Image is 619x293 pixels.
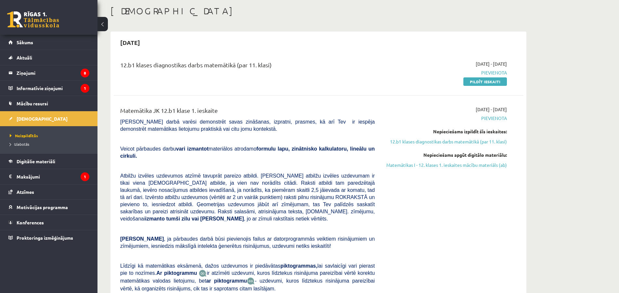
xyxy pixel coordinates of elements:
[280,263,317,269] b: piktogrammas,
[17,55,32,60] span: Aktuāli
[384,138,507,145] a: 12.b1 klases diagnostikas darbs matemātikā (par 11. klasi)
[8,81,89,96] a: Informatīvie ziņojumi1
[8,200,89,215] a: Motivācijas programma
[10,141,29,147] span: Izlabotās
[476,106,507,113] span: [DATE] - [DATE]
[8,65,89,80] a: Ziņojumi8
[8,184,89,199] a: Atzīmes
[17,100,48,106] span: Mācību resursi
[81,172,89,181] i: 1
[476,60,507,67] span: [DATE] - [DATE]
[17,204,68,210] span: Motivācijas programma
[463,77,507,86] a: Pildīt ieskaiti
[384,162,507,168] a: Matemātikas I - 12. klases 1. ieskaites mācību materiāls (ab)
[156,270,197,276] b: Ar piktogrammu
[120,146,375,159] span: Veicot pārbaudes darbu materiālos atrodamo
[10,133,38,138] span: Neizpildītās
[81,84,89,93] i: 1
[7,11,59,28] a: Rīgas 1. Tālmācības vidusskola
[120,173,375,221] span: Atbilžu izvēles uzdevumos atzīmē tavuprāt pareizo atbildi. [PERSON_NAME] atbilžu izvēles uzdevuma...
[114,35,147,50] h2: [DATE]
[17,39,33,45] span: Sākums
[17,65,89,80] legend: Ziņojumi
[384,152,507,158] div: Nepieciešams apgūt digitālo materiālu:
[110,6,526,17] h1: [DEMOGRAPHIC_DATA]
[17,158,55,164] span: Digitālie materiāli
[384,69,507,76] span: Pievienota
[17,81,89,96] legend: Informatīvie ziņojumi
[10,133,91,139] a: Neizpildītās
[120,119,375,132] span: [PERSON_NAME] darbā varēsi demonstrēt savas zināšanas, izpratni, prasmes, kā arī Tev ir iespēja d...
[8,96,89,111] a: Mācību resursi
[8,169,89,184] a: Maksājumi1
[8,35,89,50] a: Sākums
[166,216,244,221] b: tumši zilu vai [PERSON_NAME]
[120,263,375,276] span: Līdzīgi kā matemātikas eksāmenā, dažos uzdevumos ir piedāvātas lai savlaicīgi vari pierast pie to...
[8,230,89,245] a: Proktoringa izmēģinājums
[176,146,209,152] b: vari izmantot
[206,278,247,284] b: ar piktogrammu
[199,270,207,277] img: JfuEzvunn4EvwAAAAASUVORK5CYII=
[17,235,73,241] span: Proktoringa izmēģinājums
[17,116,68,122] span: [DEMOGRAPHIC_DATA]
[145,216,165,221] b: izmanto
[384,128,507,135] div: Nepieciešams izpildīt šīs ieskaites:
[81,69,89,77] i: 8
[8,50,89,65] a: Aktuāli
[17,189,34,195] span: Atzīmes
[8,111,89,126] a: [DEMOGRAPHIC_DATA]
[120,146,375,159] b: formulu lapu, zinātnisko kalkulatoru, lineālu un cirkuli.
[120,270,375,284] span: ir atzīmēti uzdevumi, kuros līdztekus risinājuma pareizībai vērtē korektu matemātikas valodas lie...
[120,236,164,242] span: [PERSON_NAME]
[8,154,89,169] a: Digitālie materiāli
[17,169,89,184] legend: Maksājumi
[120,60,375,73] div: 12.b1 klases diagnostikas darbs matemātikā (par 11. klasi)
[247,277,255,285] img: wKvN42sLe3LLwAAAABJRU5ErkJggg==
[17,220,44,225] span: Konferences
[120,236,375,249] span: , ja pārbaudes darbā būsi pievienojis failus ar datorprogrammās veiktiem risinājumiem un zīmējumi...
[10,141,91,147] a: Izlabotās
[8,215,89,230] a: Konferences
[384,115,507,122] span: Pievienota
[120,106,375,118] div: Matemātika JK 12.b1 klase 1. ieskaite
